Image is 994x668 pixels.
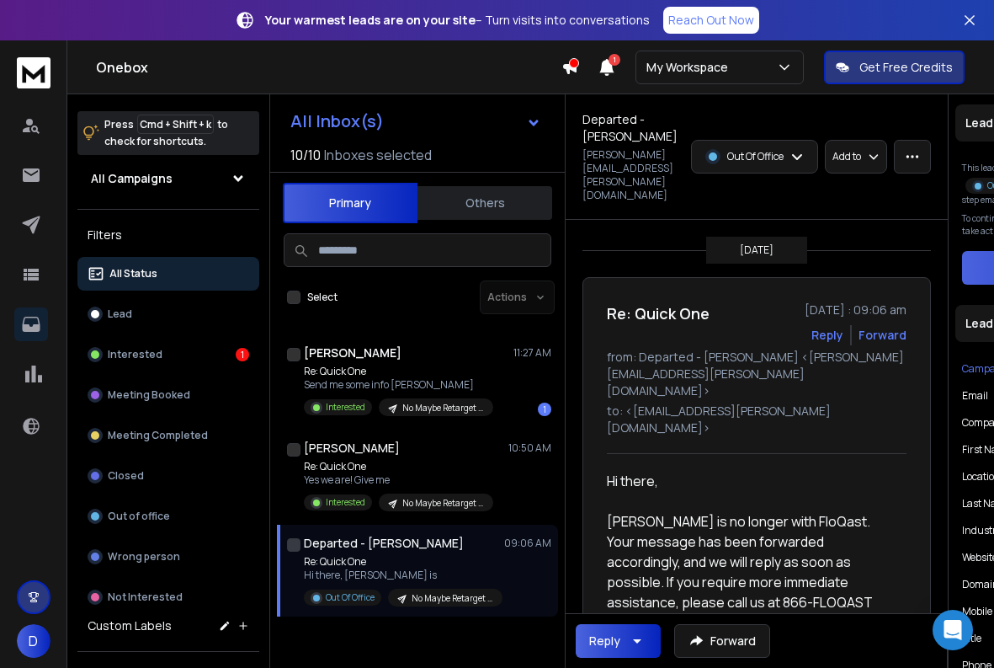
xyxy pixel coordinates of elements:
p: Re: Quick One [304,460,493,473]
p: Press to check for shortcuts. [104,116,228,150]
p: No Maybe Retarget Fall 2025 [402,402,483,414]
p: Hi there, [PERSON_NAME] is [304,569,502,582]
p: Get Free Credits [859,59,953,76]
button: Reply [576,624,661,658]
p: 09:06 AM [504,537,551,550]
p: Wrong person [108,550,180,564]
p: [PERSON_NAME][EMAIL_ADDRESS][PERSON_NAME][DOMAIN_NAME] [582,148,681,202]
p: Re: Quick One [304,365,493,378]
button: Lead [77,297,259,331]
p: from: Departed - [PERSON_NAME] <[PERSON_NAME][EMAIL_ADDRESS][PERSON_NAME][DOMAIN_NAME]> [607,349,906,399]
h1: Departed - [PERSON_NAME] [304,535,464,552]
p: Meeting Completed [108,429,208,442]
p: Add to [832,150,861,163]
button: D [17,624,50,658]
p: Meeting Booked [108,388,190,402]
p: Yes we are! Give me [304,473,493,487]
h3: Custom Labels [88,617,172,634]
h1: Onebox [96,57,561,77]
button: Closed [77,459,259,493]
button: Get Free Credits [824,51,965,84]
p: No Maybe Retarget Fall 2025 [402,497,483,510]
button: Out of office [77,500,259,533]
span: 1 [609,54,620,66]
span: Cmd + Shift + k [137,115,214,134]
p: Closed [108,469,144,483]
p: Lead [108,307,132,321]
button: Meeting Completed [77,419,259,452]
p: Re: Quick One [304,555,502,569]
div: Forward [858,327,906,344]
span: 10 / 10 [290,145,321,165]
button: Interested1 [77,338,259,371]
p: Reach Out Now [668,12,754,29]
button: All Campaigns [77,162,259,195]
img: logo [17,57,50,88]
div: 1 [538,403,551,416]
p: Out Of Office [326,591,375,604]
p: 10:50 AM [508,441,551,455]
div: 1 [236,348,249,361]
p: 11:27 AM [513,346,551,360]
p: Email [962,389,988,403]
p: [DATE] [740,243,773,257]
button: Forward [674,624,770,658]
p: Send me some info [PERSON_NAME] [304,378,493,392]
p: – Turn visits into conversations [265,12,650,29]
h1: [PERSON_NAME] [304,345,401,361]
a: Reach Out Now [663,7,759,34]
p: to: <[EMAIL_ADDRESS][PERSON_NAME][DOMAIN_NAME]> [607,403,906,436]
button: Others [417,184,552,222]
p: All Status [109,267,157,281]
h3: Inboxes selected [324,145,432,165]
p: My Workspace [646,59,735,76]
h3: Filters [77,223,259,247]
p: [DATE] : 09:06 am [805,302,906,318]
div: Open Intercom Messenger [933,610,973,650]
h1: Departed - [PERSON_NAME] [582,111,681,145]
button: Wrong person [77,540,259,574]
p: Out Of Office [727,150,784,163]
button: All Status [77,257,259,291]
p: Interested [108,348,162,361]
button: Primary [283,183,417,223]
button: All Inbox(s) [277,104,555,138]
p: Not Interested [108,591,183,604]
p: Interested [326,496,365,509]
h1: [PERSON_NAME] [304,440,400,457]
h1: All Campaigns [91,170,173,187]
p: Interested [326,401,365,414]
p: Mobile [962,605,992,618]
button: Reply [811,327,843,344]
p: Out of office [108,510,170,523]
label: Select [307,291,338,304]
h1: All Inbox(s) [290,113,384,130]
button: Not Interested [77,580,259,614]
div: Reply [589,633,620,649]
p: No Maybe Retarget Fall 2025 [412,592,492,605]
button: Meeting Booked [77,378,259,412]
strong: Your warmest leads are on your site [265,12,476,28]
h1: Re: Quick One [607,302,710,325]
